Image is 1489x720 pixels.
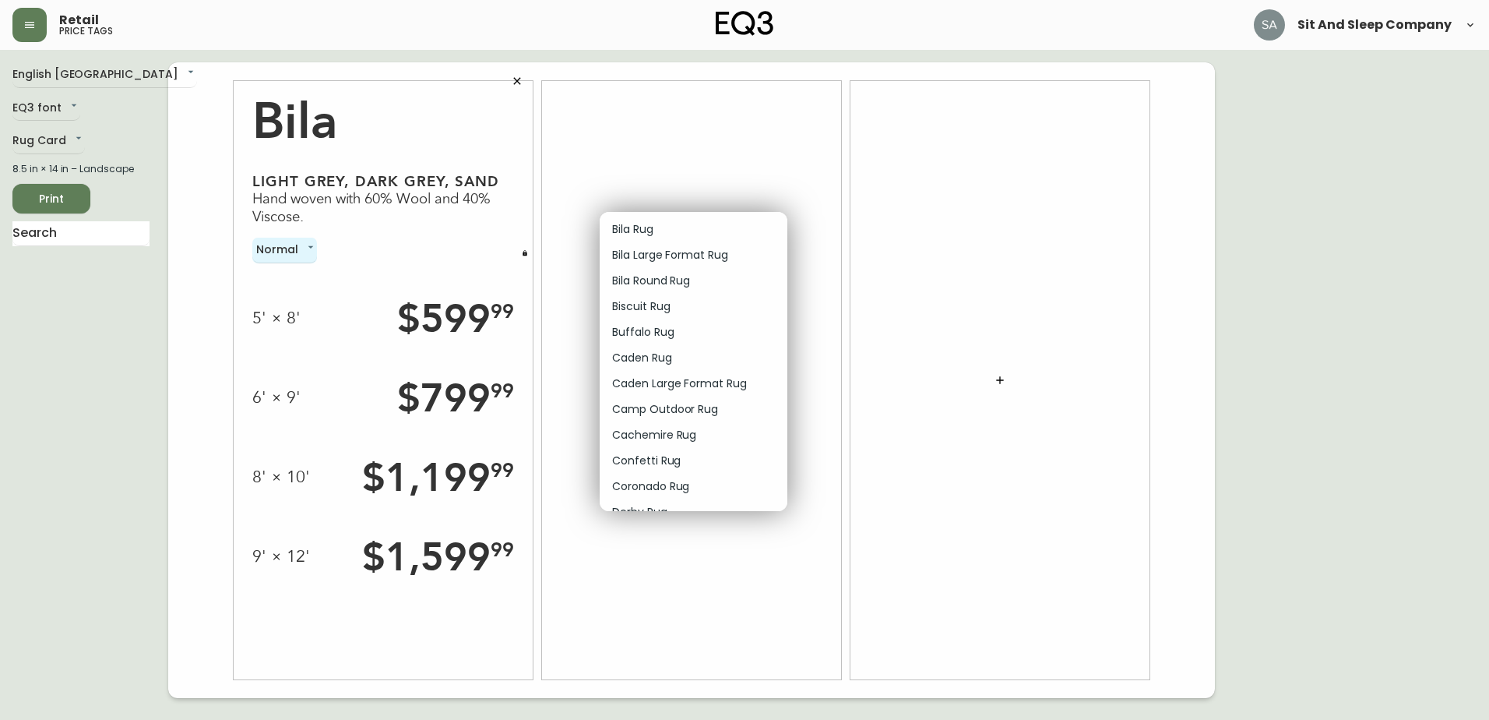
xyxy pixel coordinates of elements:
[612,298,670,315] p: Biscuit Rug
[612,504,667,521] p: Derby Rug
[612,427,696,443] p: Cachemire Rug
[612,376,747,392] p: Caden Large Format Rug
[612,478,689,495] p: Coronado Rug
[612,247,728,263] p: Bila Large Format Rug
[612,350,672,366] p: Caden Rug
[612,453,681,469] p: Confetti Rug
[612,273,690,289] p: Bila Round Rug
[612,401,718,418] p: Camp Outdoor Rug
[612,324,674,341] p: Buffalo Rug
[612,221,653,238] p: Bila Rug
